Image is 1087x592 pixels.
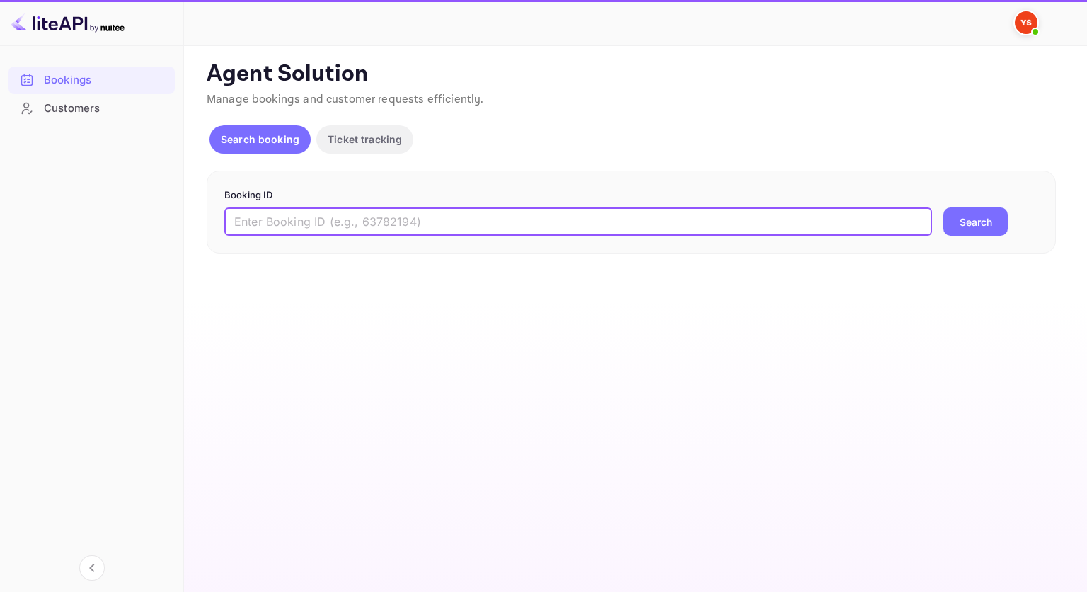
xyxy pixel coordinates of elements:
[943,207,1008,236] button: Search
[207,60,1062,89] p: Agent Solution
[207,92,484,107] span: Manage bookings and customer requests efficiently.
[79,555,105,581] button: Collapse navigation
[328,132,402,147] p: Ticket tracking
[44,101,168,117] div: Customers
[11,11,125,34] img: LiteAPI logo
[221,132,299,147] p: Search booking
[8,67,175,93] a: Bookings
[8,95,175,123] div: Customers
[8,67,175,94] div: Bookings
[8,95,175,121] a: Customers
[224,207,932,236] input: Enter Booking ID (e.g., 63782194)
[44,72,168,89] div: Bookings
[224,188,1038,203] p: Booking ID
[1015,11,1037,34] img: Yandex Support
